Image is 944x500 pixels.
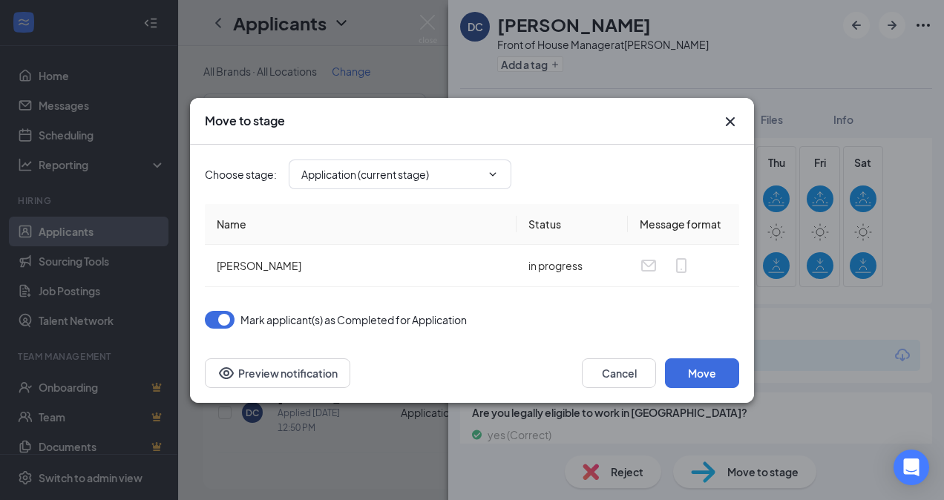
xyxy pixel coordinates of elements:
button: Close [721,113,739,131]
button: Preview notificationEye [205,358,350,388]
svg: Eye [217,364,235,382]
th: Status [517,204,628,245]
svg: Cross [721,113,739,131]
div: Open Intercom Messenger [894,450,929,485]
button: Move [665,358,739,388]
span: [PERSON_NAME] [217,259,301,272]
span: Choose stage : [205,166,277,182]
span: Mark applicant(s) as Completed for Application [240,311,467,329]
h3: Move to stage [205,113,285,129]
svg: ChevronDown [487,168,499,180]
td: in progress [517,245,628,287]
svg: Email [640,257,658,274]
th: Message format [628,204,739,245]
th: Name [205,204,517,245]
svg: MobileSms [672,257,690,274]
button: Cancel [582,358,656,388]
